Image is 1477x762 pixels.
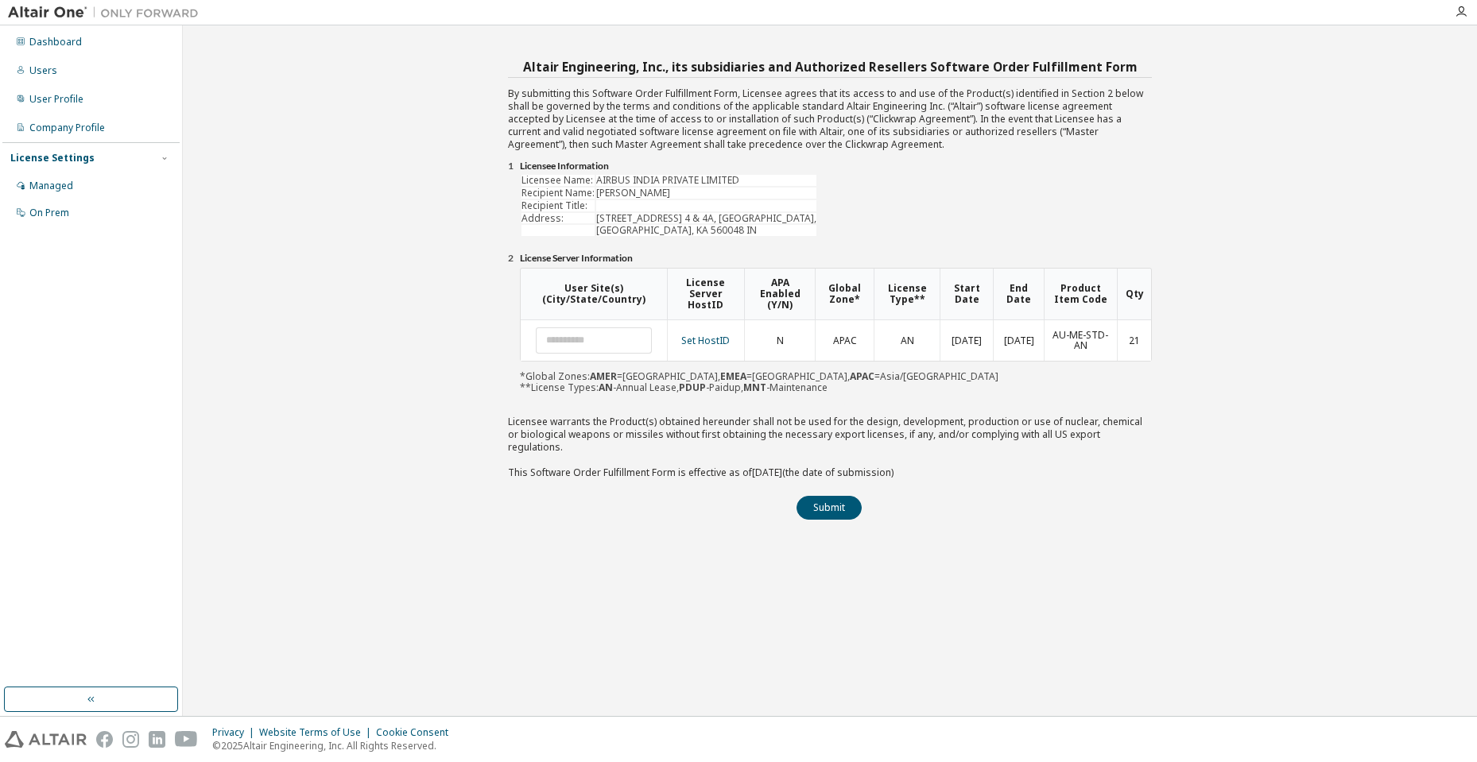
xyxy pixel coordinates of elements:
th: Start Date [940,269,993,319]
td: 21 [1117,320,1151,362]
b: AMER [590,369,617,383]
div: *Global Zones: =[GEOGRAPHIC_DATA], =[GEOGRAPHIC_DATA], =Asia/[GEOGRAPHIC_DATA] **License Types: -... [520,268,1152,393]
th: Product Item Code [1044,269,1117,319]
td: AU-ME-STD-AN [1044,320,1117,362]
b: APAC [850,369,874,383]
th: User Site(s) (City/State/Country) [521,269,667,319]
div: Website Terms of Use [259,726,376,739]
div: Privacy [212,726,259,739]
li: License Server Information [520,253,1152,265]
td: [DATE] [940,320,993,362]
td: N [744,320,816,362]
img: Altair One [8,5,207,21]
b: MNT [743,381,766,394]
div: User Profile [29,93,83,106]
div: Managed [29,180,73,192]
button: Submit [797,496,862,520]
div: Cookie Consent [376,726,458,739]
img: youtube.svg [175,731,198,748]
img: linkedin.svg [149,731,165,748]
th: License Type** [874,269,940,319]
div: Company Profile [29,122,105,134]
b: PDUP [679,381,706,394]
li: Licensee Information [520,161,1152,173]
td: AN [874,320,940,362]
div: Dashboard [29,36,82,48]
th: End Date [993,269,1044,319]
img: altair_logo.svg [5,731,87,748]
a: Set HostID [681,334,730,347]
b: AN [599,381,613,394]
td: Address: [521,213,595,224]
td: Recipient Name: [521,188,595,199]
h3: Altair Engineering, Inc., its subsidiaries and Authorized Resellers Software Order Fulfillment Form [508,56,1152,78]
td: [STREET_ADDRESS] 4 & 4A, [GEOGRAPHIC_DATA], [596,213,816,224]
div: By submitting this Software Order Fulfillment Form, Licensee agrees that its access to and use of... [508,56,1152,520]
div: License Settings [10,152,95,164]
b: EMEA [720,369,746,383]
td: Recipient Title: [521,200,595,211]
img: facebook.svg [96,731,113,748]
p: © 2025 Altair Engineering, Inc. All Rights Reserved. [212,739,458,752]
td: Licensee Name: [521,175,595,186]
div: Users [29,64,57,77]
td: [DATE] [993,320,1044,362]
td: [PERSON_NAME] [596,188,816,199]
th: Qty [1117,269,1151,319]
td: [GEOGRAPHIC_DATA], KA 560048 IN [596,225,816,236]
td: AIRBUS INDIA PRIVATE LIMITED [596,175,816,186]
div: On Prem [29,207,69,219]
img: instagram.svg [122,731,139,748]
td: APAC [815,320,874,362]
th: Global Zone* [815,269,874,319]
th: License Server HostID [667,269,744,319]
th: APA Enabled (Y/N) [744,269,816,319]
